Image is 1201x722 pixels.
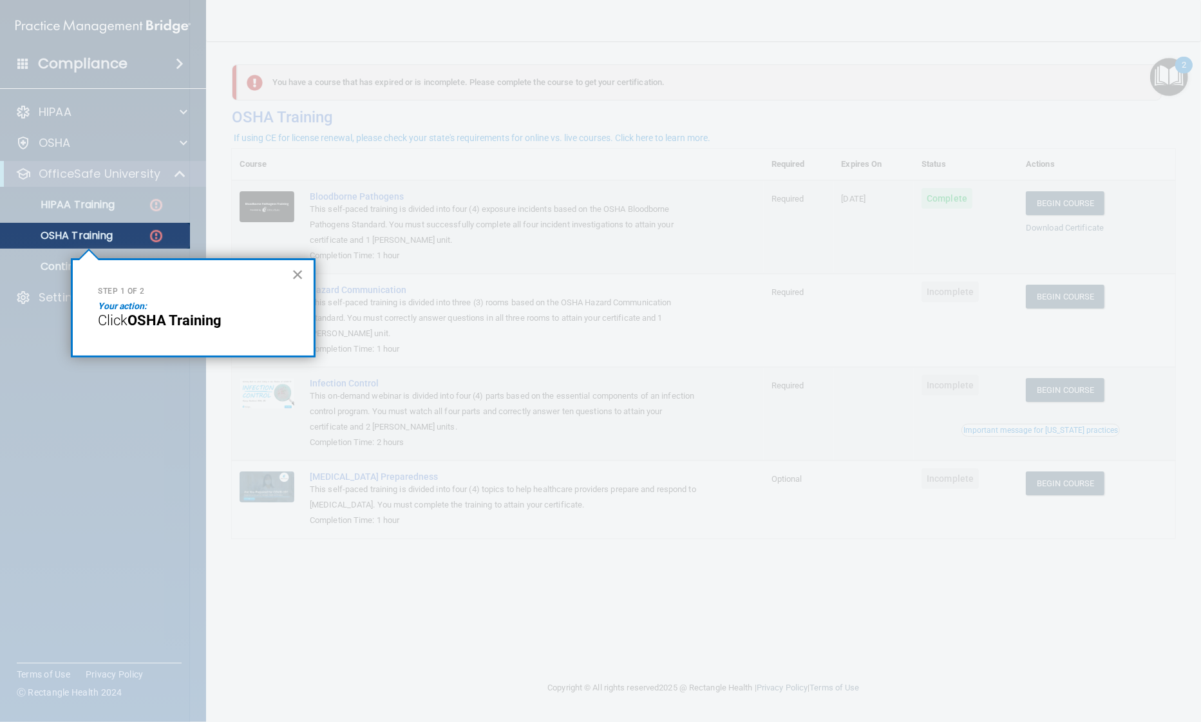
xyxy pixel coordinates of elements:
[99,301,147,311] em: Your action:
[979,631,1186,682] iframe: Drift Widget Chat Controller
[99,312,128,328] span: Click
[99,286,288,297] p: Step 1 of 2
[8,229,113,242] p: OSHA Training
[292,264,304,285] button: Close
[128,312,222,328] strong: OSHA Training
[148,228,164,244] img: danger-circle.6113f641.png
